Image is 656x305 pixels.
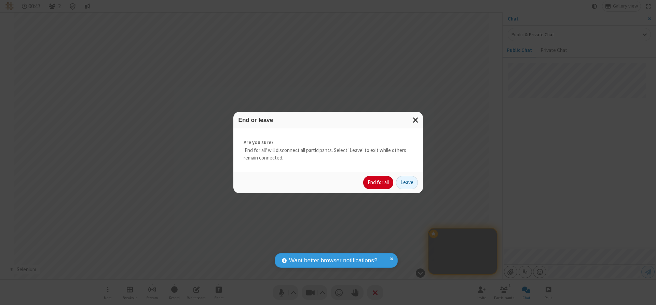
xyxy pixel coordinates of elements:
div: 'End for all' will disconnect all participants. Select 'Leave' to exit while others remain connec... [233,128,423,172]
button: Close modal [409,112,423,128]
button: Leave [396,176,418,190]
h3: End or leave [238,117,418,123]
span: Want better browser notifications? [289,256,377,265]
button: End for all [363,176,393,190]
strong: Are you sure? [244,139,413,147]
